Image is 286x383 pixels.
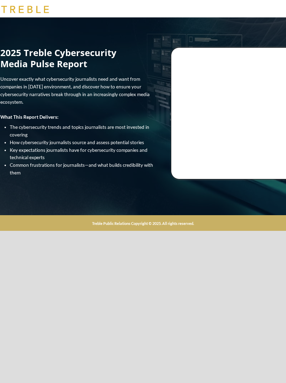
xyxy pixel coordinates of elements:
[0,47,116,70] span: 2025 Treble Cybersecurity Media Pulse Report
[10,162,153,175] span: Common frustrations for journalists—and what builds credibility with them
[10,124,149,138] span: The cybersecurity trends and topics journalists are most invested in covering
[92,221,194,226] strong: Treble Public Relations Copyright © 2025. All rights reserved.
[10,140,144,145] span: How cybersecurity journalists source and assess potential stories
[0,114,59,120] strong: What This Report Delivers:
[0,76,150,104] span: Uncover exactly what cybersecurity journalists need and want from companies in [DATE] environment...
[10,147,148,161] span: Key expectations journalists have for cybersecurity companies and technical experts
